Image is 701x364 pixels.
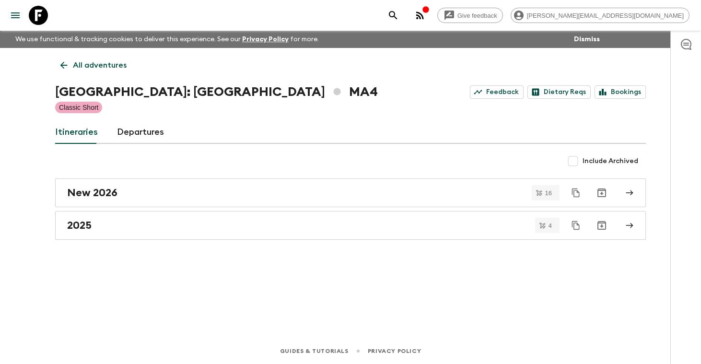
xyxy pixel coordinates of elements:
[280,346,349,356] a: Guides & Tutorials
[55,178,646,207] a: New 2026
[55,56,132,75] a: All adventures
[12,31,323,48] p: We use functional & tracking cookies to deliver this experience. See our for more.
[470,85,524,99] a: Feedback
[59,103,98,112] p: Classic Short
[73,59,127,71] p: All adventures
[511,8,689,23] div: [PERSON_NAME][EMAIL_ADDRESS][DOMAIN_NAME]
[452,12,502,19] span: Give feedback
[543,223,558,229] span: 4
[55,211,646,240] a: 2025
[384,6,403,25] button: search adventures
[527,85,591,99] a: Dietary Reqs
[572,33,602,46] button: Dismiss
[539,190,558,196] span: 16
[368,346,421,356] a: Privacy Policy
[67,187,117,199] h2: New 2026
[117,121,164,144] a: Departures
[595,85,646,99] a: Bookings
[592,183,611,202] button: Archive
[55,82,378,102] h1: [GEOGRAPHIC_DATA]: [GEOGRAPHIC_DATA] MA4
[522,12,689,19] span: [PERSON_NAME][EMAIL_ADDRESS][DOMAIN_NAME]
[583,156,638,166] span: Include Archived
[6,6,25,25] button: menu
[567,184,584,201] button: Duplicate
[242,36,289,43] a: Privacy Policy
[567,217,584,234] button: Duplicate
[437,8,503,23] a: Give feedback
[55,121,98,144] a: Itineraries
[67,219,92,232] h2: 2025
[592,216,611,235] button: Archive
